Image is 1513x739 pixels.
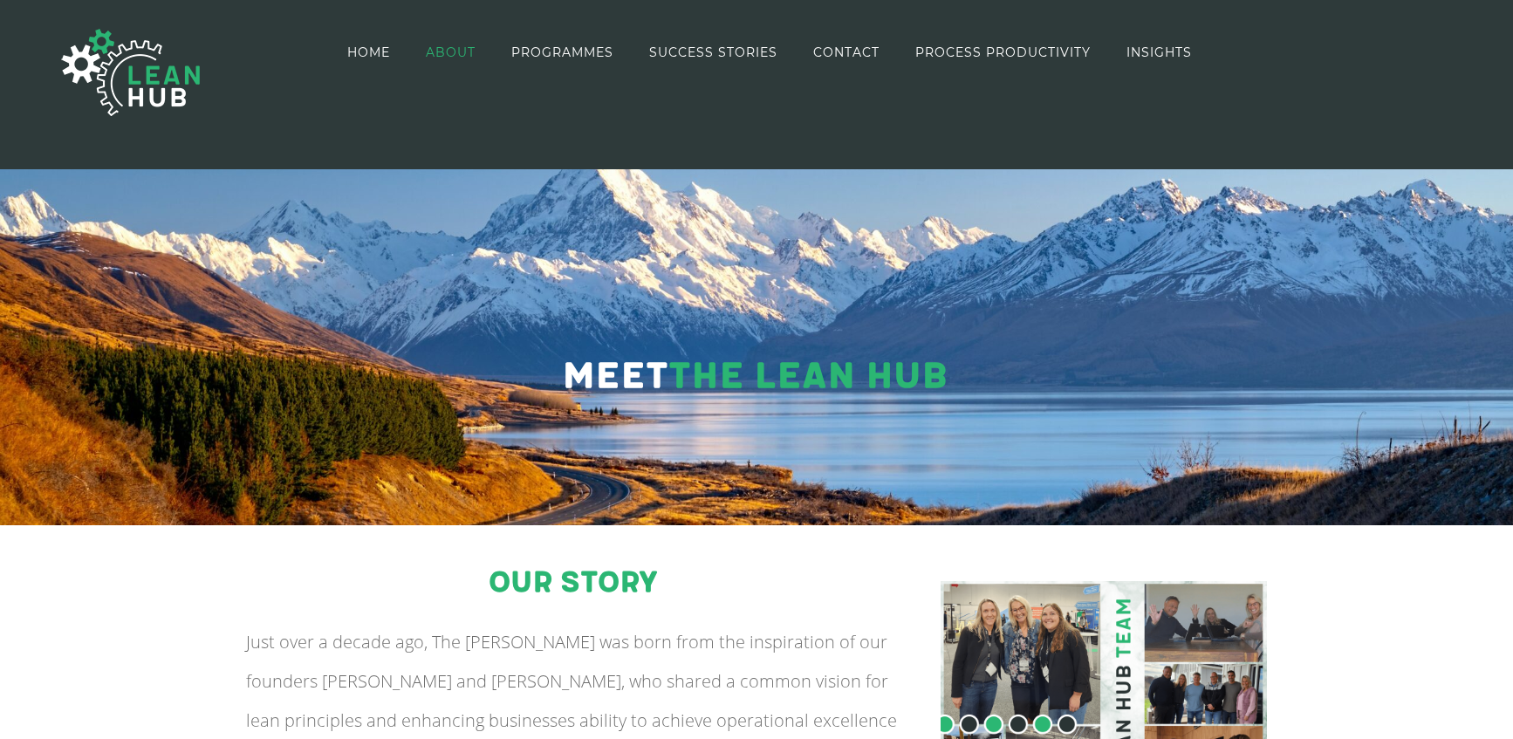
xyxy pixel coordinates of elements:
[813,46,880,58] span: CONTACT
[1126,2,1192,102] a: INSIGHTS
[649,2,777,102] a: SUCCESS STORIES
[489,565,657,600] span: our story
[915,46,1091,58] span: PROCESS PRODUCTIVITY
[1126,46,1192,58] span: INSIGHTS
[813,2,880,102] a: CONTACT
[649,46,777,58] span: SUCCESS STORIES
[915,2,1091,102] a: PROCESS PRODUCTIVITY
[668,354,947,399] span: The Lean Hub
[426,46,476,58] span: ABOUT
[347,46,390,58] span: HOME
[511,46,613,58] span: PROGRAMMES
[511,2,613,102] a: PROGRAMMES
[44,10,218,134] img: The Lean Hub | Optimising productivity with Lean Logo
[347,2,390,102] a: HOME
[347,2,1192,102] nav: Main Menu
[562,354,668,399] span: Meet
[426,2,476,102] a: ABOUT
